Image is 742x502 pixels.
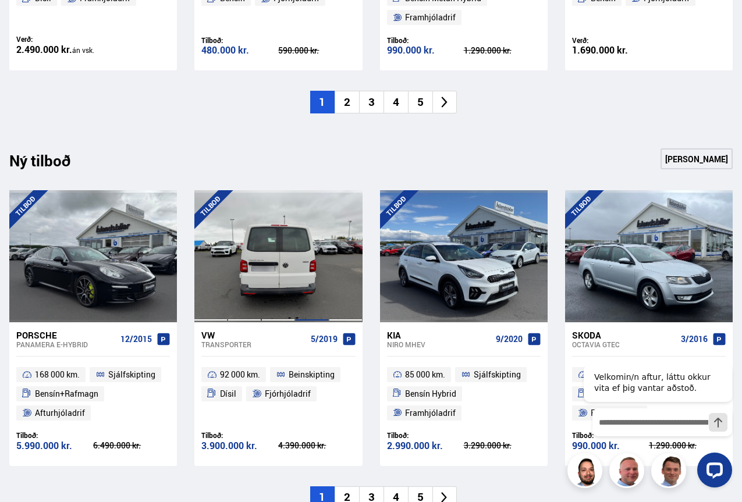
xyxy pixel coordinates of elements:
[93,442,170,450] div: 6.490.000 kr.
[16,45,102,55] div: 2.490.000 kr.
[201,431,278,440] div: Tilboð:
[661,148,733,169] a: [PERSON_NAME]
[387,431,464,440] div: Tilboð:
[474,368,521,382] span: Sjálfskipting
[359,91,384,113] li: 3
[464,47,541,55] div: 1.290.000 kr.
[405,406,456,420] span: Framhjóladrif
[572,330,676,340] div: Skoda
[384,91,408,113] li: 4
[405,10,456,24] span: Framhjóladrif
[9,152,91,176] div: Ný tilboð
[405,387,456,401] span: Bensín Hybrid
[572,340,676,348] div: Octavia GTEC
[387,45,464,55] div: 990.000 kr.
[405,368,445,382] span: 85 000 km.
[201,441,278,451] div: 3.900.000 kr.
[574,343,737,497] iframe: LiveChat chat widget
[220,387,236,401] span: Dísil
[387,441,464,451] div: 2.990.000 kr.
[201,340,306,348] div: Transporter
[464,442,541,450] div: 3.290.000 kr.
[201,330,306,340] div: VW
[16,35,102,44] div: Verð:
[278,442,355,450] div: 4.390.000 kr.
[278,47,355,55] div: 590.000 kr.
[565,322,733,466] a: Skoda Octavia GTEC 3/2016 155 000 km. Beinskipting Bensín Metan Hybrid Framhjóladrif Tilboð: 990....
[572,45,649,55] div: 1.690.000 kr.
[569,455,604,490] img: nhp88E3Fdnt1Opn2.png
[16,340,116,348] div: Panamera E-HYBRID
[220,368,260,382] span: 92 000 km.
[194,322,362,466] a: VW Transporter 5/2019 92 000 km. Beinskipting Dísil Fjórhjóladrif Tilboð: 3.900.000 kr. 4.390.000...
[108,368,155,382] span: Sjálfskipting
[387,36,464,45] div: Tilboð:
[335,91,359,113] li: 2
[201,36,278,45] div: Tilboð:
[387,330,491,340] div: Kia
[681,334,708,344] span: 3/2016
[35,387,98,401] span: Bensín+Rafmagn
[387,340,491,348] div: Niro MHEV
[201,45,278,55] div: 480.000 kr.
[408,91,432,113] li: 5
[9,322,177,466] a: Porsche Panamera E-HYBRID 12/2015 168 000 km. Sjálfskipting Bensín+Rafmagn Afturhjóladrif Tilboð:...
[289,368,335,382] span: Beinskipting
[310,91,335,113] li: 1
[35,406,85,420] span: Afturhjóladrif
[496,334,523,344] span: 9/2020
[120,334,152,344] span: 12/2015
[16,441,93,451] div: 5.990.000 kr.
[35,368,80,382] span: 168 000 km.
[265,387,311,401] span: Fjórhjóladrif
[572,441,649,451] div: 990.000 kr.
[72,45,94,55] span: án vsk.
[572,36,649,45] div: Verð:
[380,322,548,466] a: Kia Niro MHEV 9/2020 85 000 km. Sjálfskipting Bensín Hybrid Framhjóladrif Tilboð: 2.990.000 kr. 3...
[16,330,116,340] div: Porsche
[16,431,93,440] div: Tilboð:
[572,431,649,440] div: Tilboð:
[311,334,338,344] span: 5/2019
